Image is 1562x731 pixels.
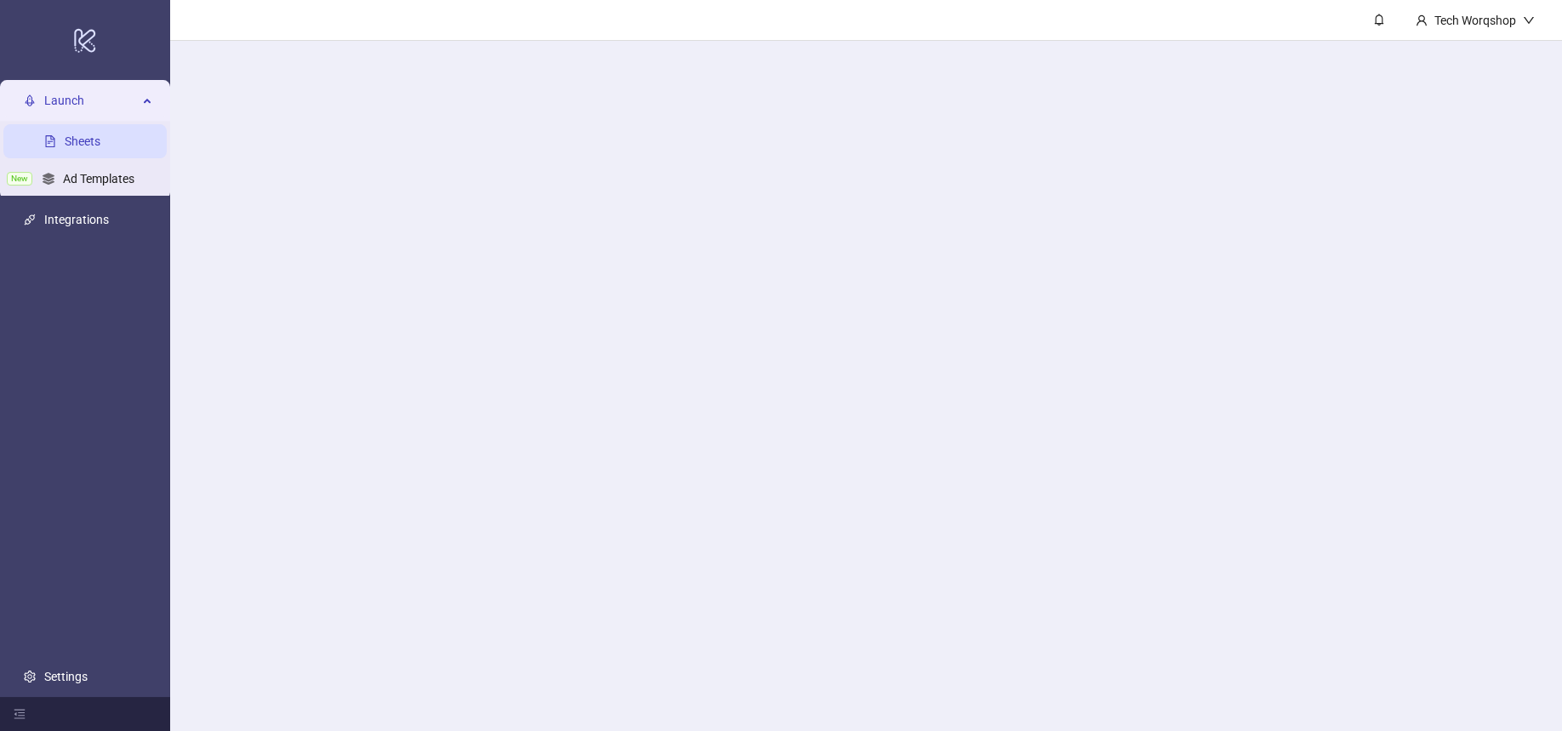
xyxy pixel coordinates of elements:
span: rocket [24,95,36,107]
a: Ad Templates [63,173,134,186]
span: menu-fold [14,708,26,720]
span: user [1416,14,1428,26]
span: down [1523,14,1535,26]
div: Tech Worqshop [1428,11,1523,30]
a: Settings [44,670,88,683]
span: bell [1373,14,1385,26]
a: Sheets [65,135,100,149]
span: Launch [44,84,138,118]
a: Integrations [44,214,109,227]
